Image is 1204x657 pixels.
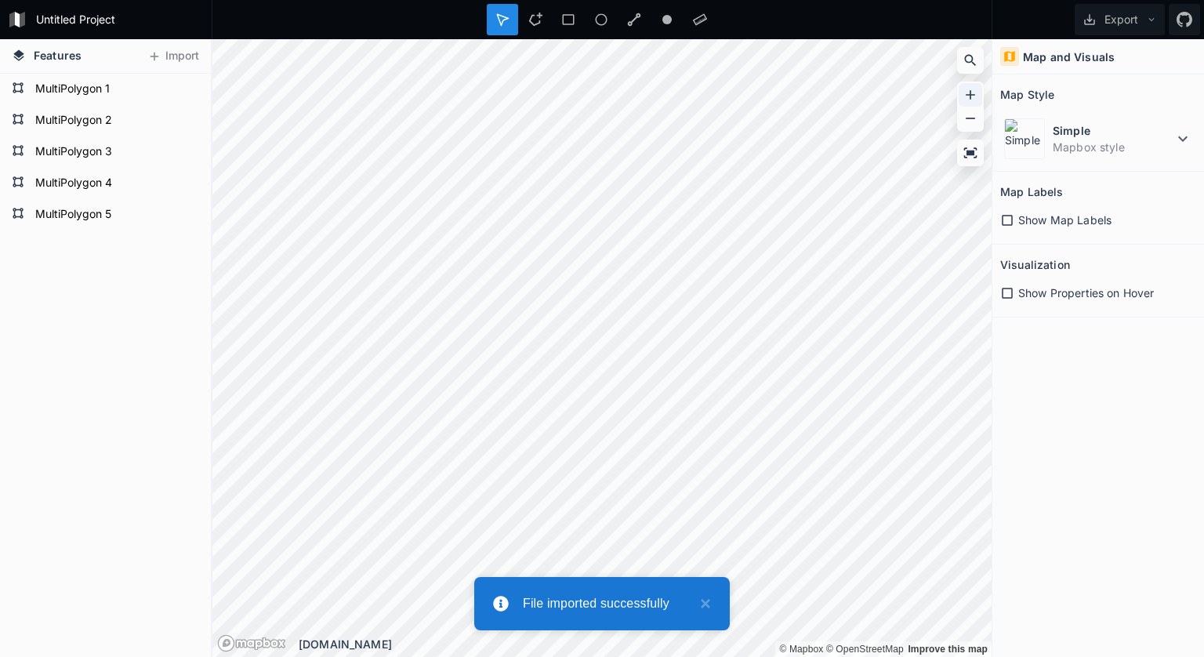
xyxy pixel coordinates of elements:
[1053,139,1173,155] dd: Mapbox style
[217,634,286,652] a: Mapbox logo
[1053,122,1173,139] dt: Simple
[779,644,823,655] a: Mapbox
[1000,180,1063,204] h2: Map Labels
[826,644,904,655] a: OpenStreetMap
[34,47,82,64] span: Features
[1075,4,1165,35] button: Export
[692,594,711,613] button: close
[1000,252,1070,277] h2: Visualization
[1018,212,1112,228] span: Show Map Labels
[908,644,988,655] a: Map feedback
[1004,118,1045,159] img: Simple
[523,594,692,613] div: File imported successfully
[140,44,207,69] button: Import
[1018,285,1154,301] span: Show Properties on Hover
[299,636,992,652] div: [DOMAIN_NAME]
[1023,49,1115,65] h4: Map and Visuals
[1000,82,1054,107] h2: Map Style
